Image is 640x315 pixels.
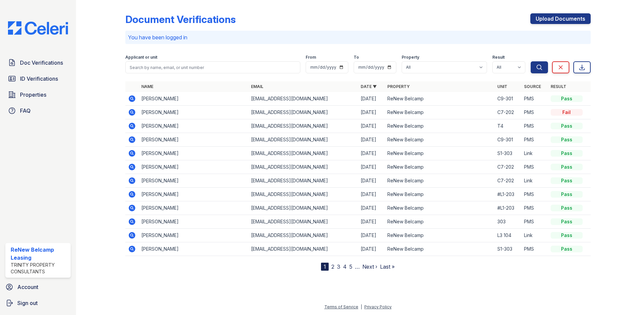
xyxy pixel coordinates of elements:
a: Privacy Policy [364,304,392,309]
td: [EMAIL_ADDRESS][DOMAIN_NAME] [248,215,358,229]
div: Pass [551,136,583,143]
a: Next › [362,263,377,270]
td: [DATE] [358,242,385,256]
td: [PERSON_NAME] [139,215,248,229]
td: ReNew Belcamp [385,147,494,160]
a: 3 [337,263,340,270]
td: [PERSON_NAME] [139,106,248,119]
td: [EMAIL_ADDRESS][DOMAIN_NAME] [248,229,358,242]
td: C9-301 [495,92,521,106]
div: Pass [551,232,583,239]
td: [DATE] [358,160,385,174]
td: [EMAIL_ADDRESS][DOMAIN_NAME] [248,106,358,119]
a: FAQ [5,104,71,117]
label: Property [402,55,419,60]
td: ReNew Belcamp [385,133,494,147]
div: Pass [551,205,583,211]
a: Sign out [3,296,73,310]
td: PMS [521,215,548,229]
img: CE_Logo_Blue-a8612792a0a2168367f1c8372b55b34899dd931a85d93a1a3d3e32e68fde9ad4.png [3,21,73,35]
div: Document Verifications [125,13,236,25]
div: Pass [551,177,583,184]
td: ReNew Belcamp [385,229,494,242]
a: Doc Verifications [5,56,71,69]
td: [PERSON_NAME] [139,188,248,201]
span: Doc Verifications [20,59,63,67]
td: Link [521,147,548,160]
td: ReNew Belcamp [385,188,494,201]
div: | [361,304,362,309]
label: Applicant or unit [125,55,157,60]
td: C7-202 [495,106,521,119]
td: ReNew Belcamp [385,242,494,256]
td: [PERSON_NAME] [139,242,248,256]
td: #L1-203 [495,201,521,215]
td: [DATE] [358,133,385,147]
td: PMS [521,242,548,256]
td: [EMAIL_ADDRESS][DOMAIN_NAME] [248,242,358,256]
td: [PERSON_NAME] [139,92,248,106]
div: Pass [551,123,583,129]
td: #L1-203 [495,188,521,201]
div: ReNew Belcamp Leasing [11,246,68,262]
td: [DATE] [358,174,385,188]
td: PMS [521,160,548,174]
td: ReNew Belcamp [385,119,494,133]
a: ID Verifications [5,72,71,85]
td: ReNew Belcamp [385,174,494,188]
div: 1 [321,263,329,271]
td: [DATE] [358,147,385,160]
label: From [306,55,316,60]
p: You have been logged in [128,33,588,41]
div: Pass [551,191,583,198]
td: ReNew Belcamp [385,201,494,215]
td: [DATE] [358,229,385,242]
td: [EMAIL_ADDRESS][DOMAIN_NAME] [248,133,358,147]
div: Pass [551,218,583,225]
span: ID Verifications [20,75,58,83]
span: Sign out [17,299,38,307]
a: Properties [5,88,71,101]
a: Account [3,280,73,294]
td: [DATE] [358,201,385,215]
td: [DATE] [358,188,385,201]
td: [DATE] [358,215,385,229]
input: Search by name, email, or unit number [125,61,300,73]
div: Trinity Property Consultants [11,262,68,275]
td: [PERSON_NAME] [139,174,248,188]
td: L3 104 [495,229,521,242]
a: Terms of Service [324,304,358,309]
td: C7-202 [495,160,521,174]
td: C9-301 [495,133,521,147]
a: Name [141,84,153,89]
td: [DATE] [358,92,385,106]
a: Result [551,84,566,89]
span: … [355,263,360,271]
span: FAQ [20,107,31,115]
a: 2 [331,263,334,270]
td: 303 [495,215,521,229]
td: [DATE] [358,119,385,133]
td: PMS [521,133,548,147]
div: Pass [551,164,583,170]
a: Upload Documents [530,13,591,24]
td: [EMAIL_ADDRESS][DOMAIN_NAME] [248,201,358,215]
td: PMS [521,188,548,201]
td: [EMAIL_ADDRESS][DOMAIN_NAME] [248,92,358,106]
td: C7-202 [495,174,521,188]
a: Source [524,84,541,89]
td: PMS [521,201,548,215]
a: Date ▼ [361,84,377,89]
div: Pass [551,95,583,102]
div: Pass [551,150,583,157]
td: T4 [495,119,521,133]
td: ReNew Belcamp [385,215,494,229]
span: Account [17,283,38,291]
label: To [354,55,359,60]
td: S1-303 [495,242,521,256]
td: Link [521,174,548,188]
iframe: chat widget [612,288,633,308]
td: PMS [521,92,548,106]
td: [EMAIL_ADDRESS][DOMAIN_NAME] [248,119,358,133]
